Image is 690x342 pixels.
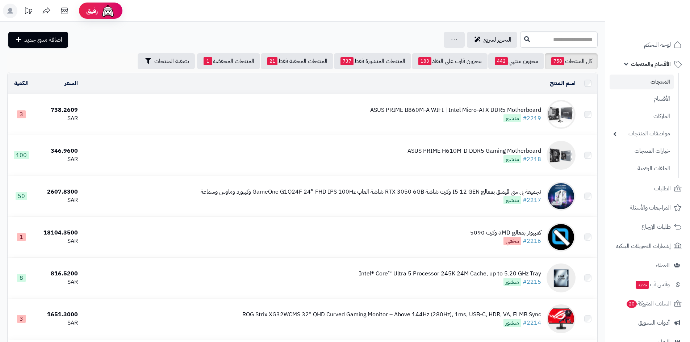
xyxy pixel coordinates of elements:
[359,270,541,278] div: Intel® Core™ Ultra 5 Processor 245K 24M Cache, up to 5.20 GHz Tray
[523,155,541,164] a: #2218
[64,79,78,88] a: السعر
[610,126,674,142] a: مواصفات المنتجات
[630,203,671,213] span: المراجعات والأسئلة
[610,161,674,176] a: الملفات الرقمية
[154,57,189,66] span: تصفية المنتجات
[610,295,686,312] a: السلات المتروكة20
[503,278,521,286] span: منشور
[610,36,686,54] a: لوحة التحكم
[550,79,576,88] a: اسم المنتج
[654,183,671,194] span: الطلبات
[467,32,517,48] a: التحرير لسريع
[197,53,260,69] a: المنتجات المخفضة1
[610,109,674,124] a: الماركات
[38,278,78,286] div: SAR
[626,299,671,309] span: السلات المتروكة
[641,222,671,232] span: طلبات الإرجاع
[261,53,333,69] a: المنتجات المخفية فقط21
[201,188,541,196] div: تجميعة بي سي قيمنق بمعالج I5 12 GEN وكرت شاشة RTX 3050 6GB شاشة العاب GameOne G1Q24F 24” FHD IPS ...
[503,196,521,204] span: منشور
[38,106,78,114] div: 738.2609
[267,57,277,65] span: 21
[8,32,68,48] a: اضافة منتج جديد
[547,304,576,333] img: ROG Strix XG32WCMS 32" QHD Curved Gaming Monitor – Above 144Hz (280Hz), 1ms, USB-C, HDR, VA, ELMB...
[631,59,671,69] span: الأقسام والمنتجات
[138,53,195,69] button: تصفية المنتجات
[17,233,26,241] span: 1
[17,110,26,118] span: 3
[17,274,26,282] span: 8
[610,314,686,332] a: أدوات التسويق
[19,4,37,20] a: تحديثات المنصة
[523,196,541,204] a: #2217
[38,196,78,204] div: SAR
[610,199,686,216] a: المراجعات والأسئلة
[503,319,521,327] span: منشور
[17,315,26,323] span: 3
[547,223,576,252] img: كمبيوتر بمعالج aMD وكرت 5090
[644,40,671,50] span: لوحة التحكم
[547,100,576,129] img: ASUS PRIME B860M-A WIFI | Intel Micro-ATX DDR5 Motherboard
[370,106,541,114] div: ASUS PRIME B860M-A WIFI | Intel Micro-ATX DDR5 Motherboard
[636,281,649,289] span: جديد
[523,278,541,286] a: #2215
[204,57,212,65] span: 1
[38,188,78,196] div: 2607.8300
[551,57,564,65] span: 758
[616,241,671,251] span: إشعارات التحويلات البنكية
[523,114,541,123] a: #2219
[495,57,508,65] span: 442
[656,260,670,270] span: العملاء
[610,180,686,197] a: الطلبات
[14,79,29,88] a: الكمية
[24,35,62,44] span: اضافة منتج جديد
[340,57,354,65] span: 737
[635,279,670,290] span: وآتس آب
[484,35,511,44] span: التحرير لسريع
[523,318,541,327] a: #2214
[547,141,576,170] img: ASUS PRIME H610M-D DDR5 Gaming Motherboard
[38,147,78,155] div: 346.9600
[407,147,541,155] div: ASUS PRIME H610M-D DDR5 Gaming Motherboard
[470,229,541,237] div: كمبيوتر بمعالج aMD وكرت 5090
[488,53,544,69] a: مخزون منتهي442
[242,311,541,319] div: ROG Strix XG32WCMS 32" QHD Curved Gaming Monitor – Above 144Hz (280Hz), 1ms, USB-C, HDR, VA, ELMB...
[610,257,686,274] a: العملاء
[610,91,674,107] a: الأقسام
[523,237,541,245] a: #2216
[38,319,78,327] div: SAR
[545,53,598,69] a: كل المنتجات758
[86,7,98,15] span: رفيق
[627,300,637,308] span: 20
[14,151,29,159] span: 100
[503,237,521,245] span: مخفي
[610,218,686,236] a: طلبات الإرجاع
[38,155,78,164] div: SAR
[503,114,521,122] span: منشور
[38,237,78,245] div: SAR
[610,276,686,293] a: وآتس آبجديد
[38,270,78,278] div: 816.5200
[547,263,576,292] img: Intel® Core™ Ultra 5 Processor 245K 24M Cache, up to 5.20 GHz Tray
[547,182,576,211] img: تجميعة بي سي قيمنق بمعالج I5 12 GEN وكرت شاشة RTX 3050 6GB شاشة العاب GameOne G1Q24F 24” FHD IPS ...
[610,237,686,255] a: إشعارات التحويلات البنكية
[38,114,78,123] div: SAR
[610,75,674,89] a: المنتجات
[503,155,521,163] span: منشور
[38,311,78,319] div: 1651.3000
[101,4,115,18] img: ai-face.png
[334,53,411,69] a: المنتجات المنشورة فقط737
[412,53,488,69] a: مخزون قارب على النفاذ183
[16,192,27,200] span: 50
[38,229,78,237] div: 18104.3500
[418,57,431,65] span: 183
[638,318,670,328] span: أدوات التسويق
[610,143,674,159] a: خيارات المنتجات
